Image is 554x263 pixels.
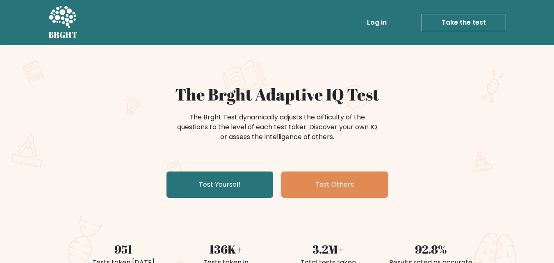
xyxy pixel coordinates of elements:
[77,85,477,104] h1: The Brght Adaptive IQ Test
[364,14,390,31] a: Log in
[48,30,78,40] h5: BRGHT
[48,3,78,42] a: BRGHT
[282,240,375,258] div: 3.2M+
[422,14,506,31] a: Take the test
[166,172,273,198] a: Test Yourself
[77,240,170,258] div: 951
[281,172,388,198] a: Test Others
[180,240,272,258] div: 136K+
[385,240,477,258] div: 92.8%
[175,112,380,142] div: The Brght Test dynamically adjusts the difficulty of the questions to the level of each test take...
